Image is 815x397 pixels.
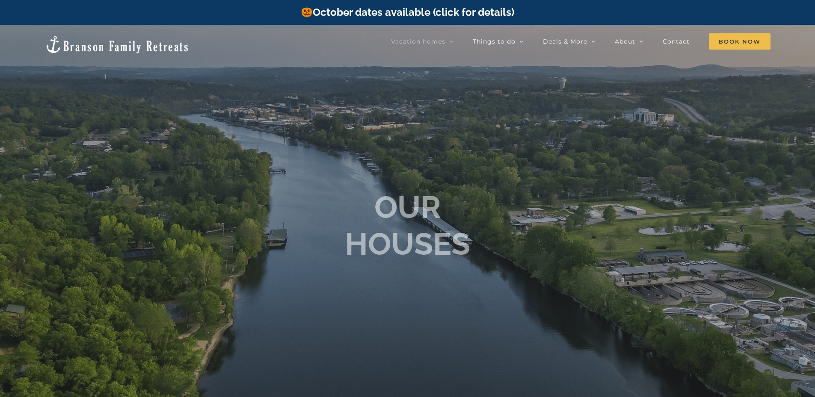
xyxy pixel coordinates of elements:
span: Vacation homes [391,38,445,44]
span: Contact [663,38,690,44]
span: Deals & More [543,38,587,44]
a: Vacation homes [391,33,453,50]
a: About [615,33,643,50]
span: Things to do [473,38,516,44]
a: Book Now [709,33,771,50]
a: Deals & More [543,33,596,50]
b: OUR HOUSES [345,188,470,262]
a: Contact [663,33,690,50]
span: About [615,38,635,44]
nav: Main Menu [391,33,771,50]
img: 🎃 [302,6,312,17]
img: Branson Family Retreats Logo [44,35,190,54]
a: Things to do [473,33,524,50]
a: October dates available (click for details) [301,6,514,18]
